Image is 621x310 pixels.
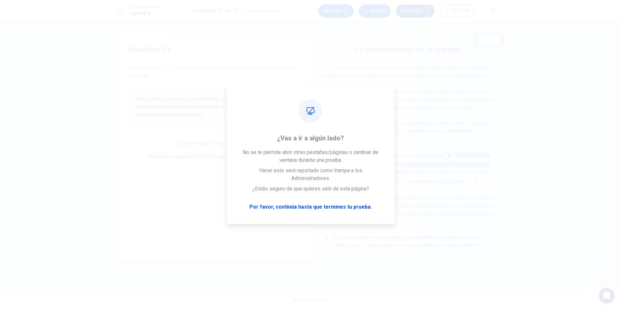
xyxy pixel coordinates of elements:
span: C [349,176,360,187]
div: 5 [321,194,332,205]
div: Open Intercom Messenger [599,288,615,304]
span: Por ejemplo, en una presentación, es tan importante observar las reacciones del público como tran... [321,152,491,175]
span: Escuchar bien a los otros también es muy importante. [361,179,471,184]
button: Siguiente [396,5,435,18]
span: Haz clic en una opción (A, B, C o D) para añadir la frase al pasaje [148,154,278,159]
span: Por ejemplo, en una presentación, es tan importante observar las reacciones del público como tran... [136,95,290,119]
span: © Copyright 2025 [293,297,328,303]
span: ¿Dónde encajaría mejor la frase? [176,140,251,146]
span: B [444,150,455,161]
button: Revisar [318,5,354,18]
span: Hablar bien y escuchar bien es muy importante en el trabajo. Cuando las personas se comunican de ... [321,58,491,79]
span: Mira los cuatro que indican dónde se podría añadir la siguiente frase al pasaje: [129,62,298,80]
span: También usamos el cuerpo para comunicarnos: [347,153,444,158]
h1: Pregunta 11 de 12 [193,7,238,15]
span: En resumen, saber comunicarse es una habilidad muy importante en el trabajo. Cuando las personas ... [321,235,487,255]
span: Prueba de Nivel [131,5,159,9]
h4: La comunicación en el trabajo [355,44,460,55]
button: 00:13:54 [440,5,475,18]
div: 6 [321,233,332,244]
span: 00:13:54 [452,8,469,14]
h1: Lectura [131,9,159,17]
span: Pero si no hay buena comunicación, pueden pasar cosas malas. Por ejemplo, los proyectos pueden te... [321,120,491,141]
div: 4 [321,150,332,161]
button: Atrás [359,5,391,18]
span: Una buena comunicación ayuda a tener un buen ambiente en la oficina. Si los trabajadores y los je... [321,89,494,110]
h4: Question 11 [129,44,298,55]
div: 2 [321,88,332,98]
div: 3 [321,119,332,129]
span: A [335,150,345,161]
span: D [471,176,482,187]
span: [DATE] muchas personas trabajan desde casa o hacen reuniones por internet. Por eso, es aún más im... [321,196,494,224]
